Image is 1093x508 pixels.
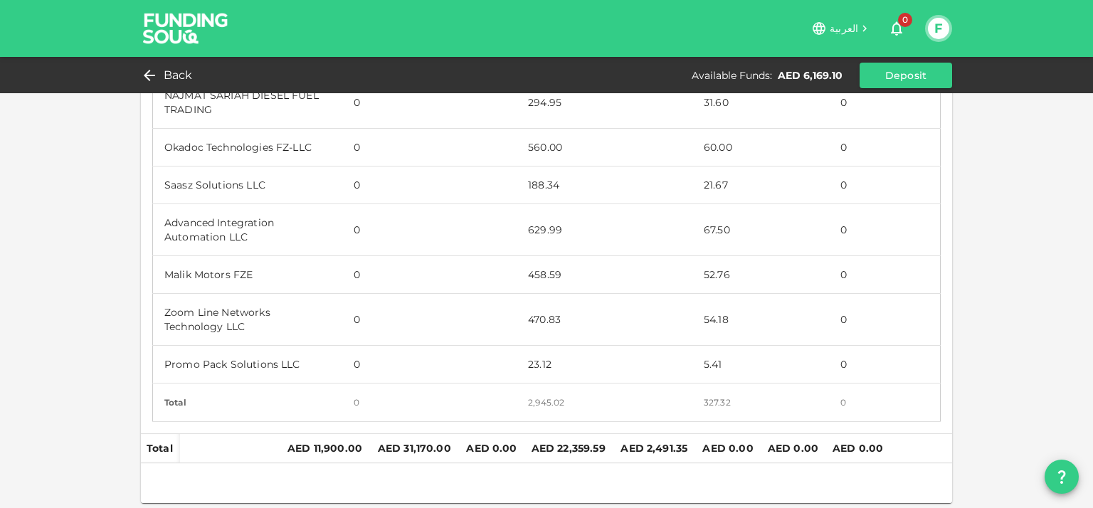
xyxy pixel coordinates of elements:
td: 31.60 [692,76,829,128]
div: AED 0.00 [702,440,756,457]
div: AED 0.00 [466,440,519,457]
button: question [1045,460,1079,494]
td: 23.12 [517,346,692,383]
td: 0 [342,76,517,128]
td: 54.18 [692,294,829,346]
td: 5.41 [692,346,829,383]
div: AED 6,169.10 [778,68,843,83]
td: 0 [829,204,941,256]
button: F [928,18,949,39]
td: 0 [342,346,517,383]
div: Total [147,440,174,457]
td: Saasz Solutions LLC [153,166,343,203]
span: Back [164,65,193,85]
td: 21.67 [692,166,829,203]
td: 2,945.02 [517,383,692,422]
td: 560.00 [517,128,692,166]
td: 458.59 [517,256,692,294]
td: 0 [829,383,941,422]
td: 67.50 [692,204,829,256]
td: 0 [342,166,517,203]
div: AED 0.00 [768,440,821,457]
td: 0 [342,383,517,422]
td: Promo Pack Solutions LLC [153,346,343,383]
td: 0 [829,76,941,128]
span: 0 [898,13,912,27]
td: 0 [829,128,941,166]
td: 0 [829,346,941,383]
div: AED 2,491.35 [621,440,691,457]
div: AED 22,359.59 [532,440,610,457]
div: AED 31,170.00 [378,440,455,457]
td: 0 [342,256,517,294]
div: AED 11,900.00 [287,440,366,457]
button: 0 [882,14,911,43]
td: 0 [829,294,941,346]
td: Total [153,383,343,422]
div: AED 0.00 [833,440,896,457]
button: Deposit [860,63,952,88]
td: 0 [342,128,517,166]
td: Zoom Line Networks Technology LLC [153,294,343,346]
td: 0 [829,166,941,203]
td: NAJMAT SARIAH DIESEL FUEL TRADING [153,76,343,128]
td: 294.95 [517,76,692,128]
div: Available Funds : [692,68,772,83]
span: العربية [830,22,858,35]
td: Advanced Integration Automation LLC [153,204,343,256]
td: Okadoc Technologies FZ-LLC [153,128,343,166]
td: 60.00 [692,128,829,166]
td: 52.76 [692,256,829,294]
td: 327.32 [692,383,829,422]
td: 0 [342,204,517,256]
td: 0 [342,294,517,346]
td: 188.34 [517,166,692,203]
td: Malik Motors FZE [153,256,343,294]
td: 629.99 [517,204,692,256]
td: 0 [829,256,941,294]
td: 470.83 [517,294,692,346]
